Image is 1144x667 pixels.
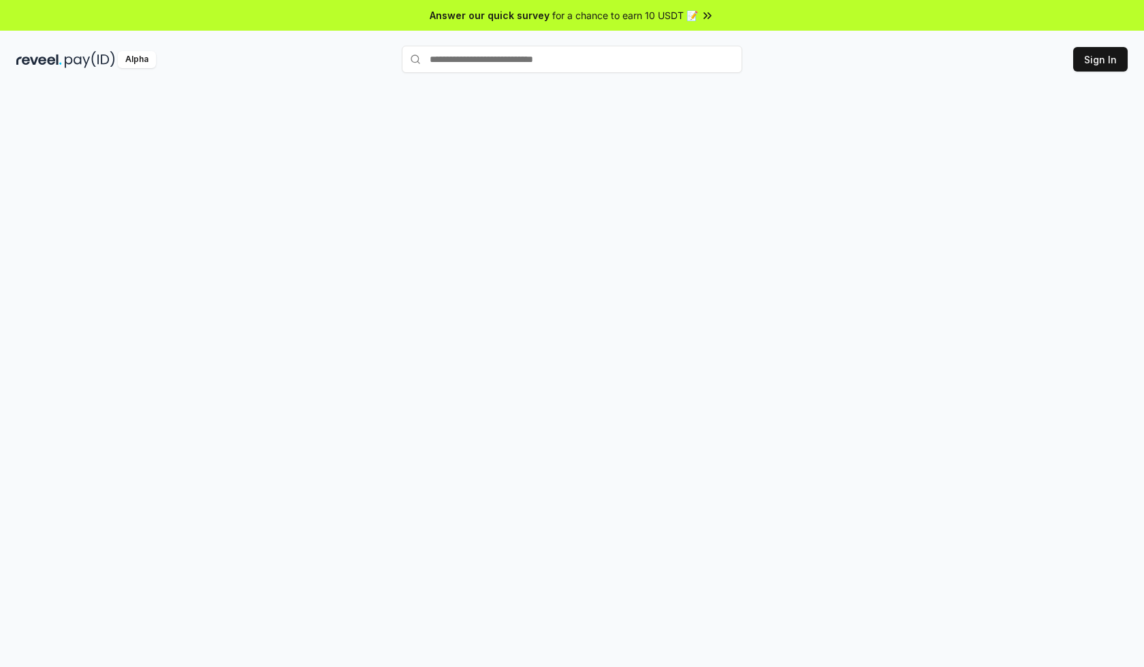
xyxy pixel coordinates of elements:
[1073,47,1128,72] button: Sign In
[118,51,156,68] div: Alpha
[16,51,62,68] img: reveel_dark
[552,8,698,22] span: for a chance to earn 10 USDT 📝
[430,8,550,22] span: Answer our quick survey
[65,51,115,68] img: pay_id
